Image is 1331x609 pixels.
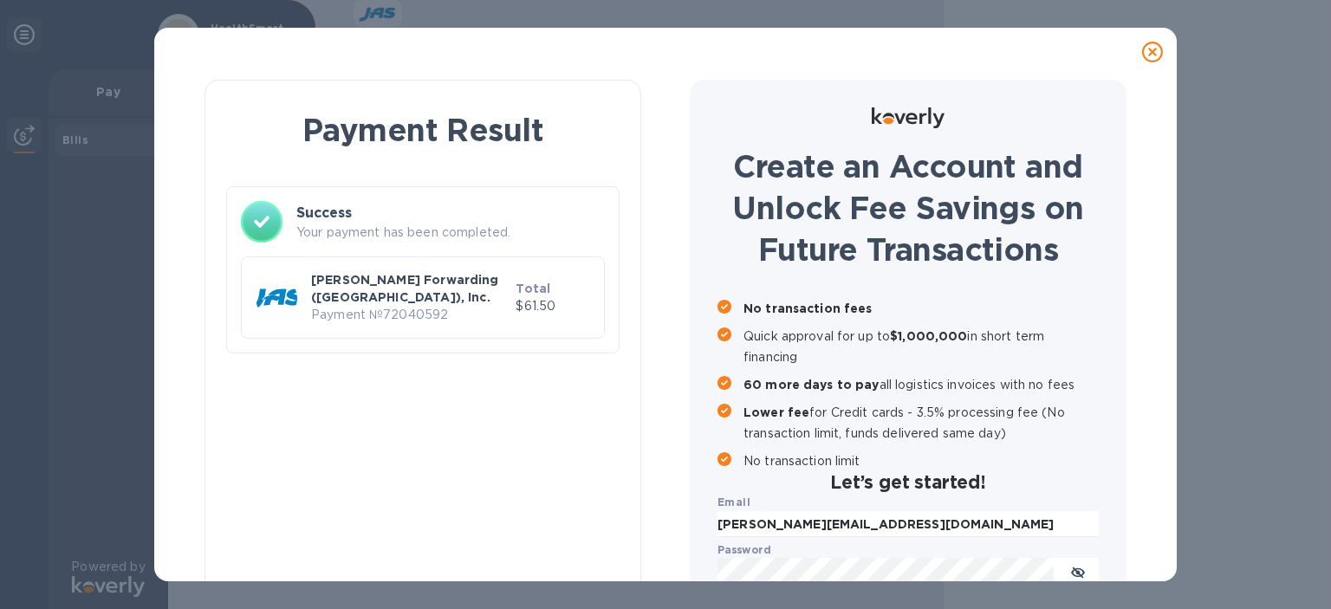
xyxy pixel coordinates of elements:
[516,297,590,315] p: $61.50
[311,271,509,306] p: [PERSON_NAME] Forwarding ([GEOGRAPHIC_DATA]), Inc.
[872,107,945,128] img: Logo
[516,282,550,295] b: Total
[743,450,1099,471] p: No transaction limit
[890,329,967,343] b: $1,000,000
[296,203,605,224] h3: Success
[717,545,770,555] label: Password
[717,146,1099,270] h1: Create an Account and Unlock Fee Savings on Future Transactions
[743,326,1099,367] p: Quick approval for up to in short term financing
[296,224,605,242] p: Your payment has been completed.
[743,402,1099,444] p: for Credit cards - 3.5% processing fee (No transaction limit, funds delivered same day)
[1061,554,1095,588] button: toggle password visibility
[743,378,880,392] b: 60 more days to pay
[743,405,809,419] b: Lower fee
[717,471,1099,493] h2: Let’s get started!
[717,496,750,509] b: Email
[717,511,1099,537] input: Enter email address
[743,374,1099,395] p: all logistics invoices with no fees
[233,108,613,152] h1: Payment Result
[311,306,509,324] p: Payment № 72040592
[743,301,873,315] b: No transaction fees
